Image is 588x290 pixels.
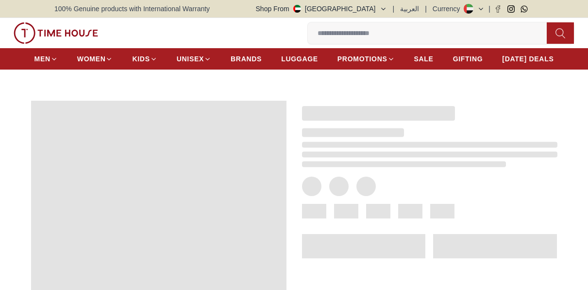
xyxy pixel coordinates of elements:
[337,50,395,68] a: PROMOTIONS
[54,4,210,14] span: 100% Genuine products with International Warranty
[502,50,554,68] a: [DATE] DEALS
[502,54,554,64] span: [DATE] DEALS
[453,54,483,64] span: GIFTING
[231,54,262,64] span: BRANDS
[433,4,464,14] div: Currency
[132,54,150,64] span: KIDS
[337,54,387,64] span: PROMOTIONS
[177,54,204,64] span: UNISEX
[414,54,434,64] span: SALE
[393,4,395,14] span: |
[400,4,419,14] button: العربية
[34,54,50,64] span: MEN
[488,4,490,14] span: |
[77,54,106,64] span: WOMEN
[521,5,528,13] a: Whatsapp
[507,5,515,13] a: Instagram
[256,4,387,14] button: Shop From[GEOGRAPHIC_DATA]
[293,5,301,13] img: United Arab Emirates
[453,50,483,68] a: GIFTING
[425,4,427,14] span: |
[494,5,502,13] a: Facebook
[132,50,157,68] a: KIDS
[281,50,318,68] a: LUGGAGE
[281,54,318,64] span: LUGGAGE
[14,22,98,44] img: ...
[231,50,262,68] a: BRANDS
[177,50,211,68] a: UNISEX
[34,50,58,68] a: MEN
[77,50,113,68] a: WOMEN
[414,50,434,68] a: SALE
